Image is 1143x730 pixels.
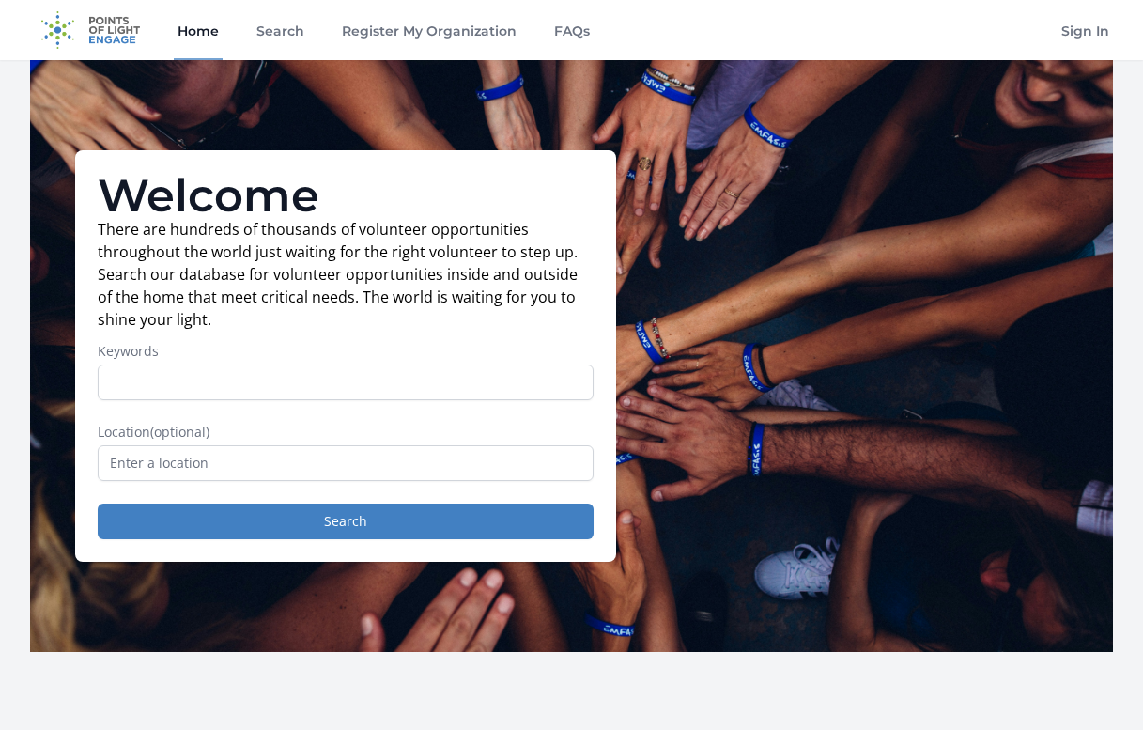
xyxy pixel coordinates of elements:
[98,173,594,218] h1: Welcome
[98,504,594,539] button: Search
[98,218,594,331] p: There are hundreds of thousands of volunteer opportunities throughout the world just waiting for ...
[98,445,594,481] input: Enter a location
[150,423,209,441] span: (optional)
[98,423,594,442] label: Location
[98,342,594,361] label: Keywords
